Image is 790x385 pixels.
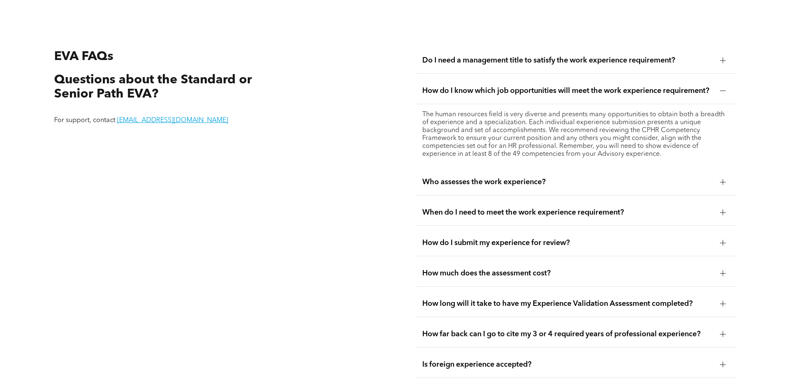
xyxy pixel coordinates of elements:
span: EVA FAQs [54,50,113,63]
span: For support, contact [54,117,115,124]
span: How do I submit my experience for review? [422,238,713,247]
span: How far back can I go to cite my 3 or 4 required years of professional experience? [422,330,713,339]
span: When do I need to meet the work experience requirement? [422,208,713,217]
span: How much does the assessment cost? [422,269,713,278]
p: The human resources field is very diverse and presents many opportunities to obtain both a breadt... [422,111,729,158]
a: [EMAIL_ADDRESS][DOMAIN_NAME] [117,117,228,124]
span: Questions about the Standard or Senior Path EVA? [54,74,252,101]
span: Do I need a management title to satisfy the work experience requirement? [422,56,713,65]
span: How do I know which job opportunities will meet the work experience requirement? [422,86,713,95]
span: Who assesses the work experience? [422,177,713,187]
span: Is foreign experience accepted? [422,360,713,369]
span: How long will it take to have my Experience Validation Assessment completed? [422,299,713,308]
